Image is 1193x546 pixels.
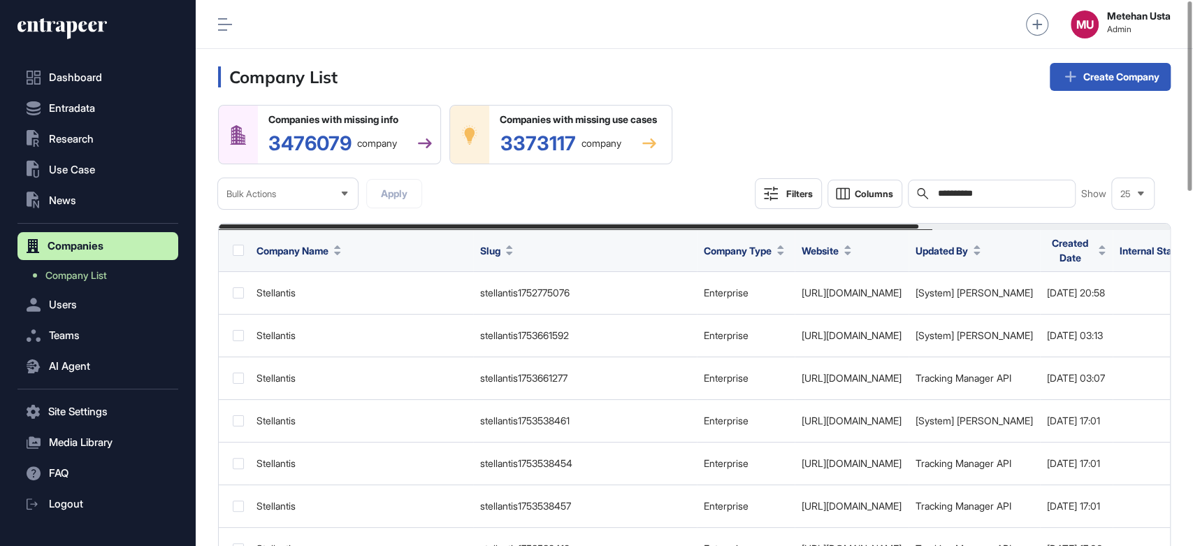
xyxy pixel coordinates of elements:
a: [URL][DOMAIN_NAME] [802,457,902,469]
span: company [581,138,621,148]
span: Teams [49,330,80,341]
span: Entradata [49,103,95,114]
div: Enterprise [704,458,788,469]
div: Companies with missing info [268,114,432,125]
div: Filters [786,188,813,199]
button: FAQ [17,459,178,487]
button: News [17,187,178,215]
div: Stellantis [256,287,466,299]
div: 3373117 [500,134,621,153]
button: Users [17,291,178,319]
span: Users [49,299,77,310]
span: Show [1081,188,1106,199]
a: [System] [PERSON_NAME] [916,329,1033,341]
div: Enterprise [704,330,788,341]
a: [URL][DOMAIN_NAME] [802,372,902,384]
button: Teams [17,322,178,350]
button: Columns [827,180,902,208]
span: Updated By [916,243,968,258]
a: [System] [PERSON_NAME] [916,415,1033,426]
div: Stellantis [256,501,466,512]
div: Enterprise [704,501,788,512]
span: 25 [1120,189,1131,199]
div: Enterprise [704,373,788,384]
span: Company Type [704,243,772,258]
a: Tracking Manager API [916,500,1011,512]
button: Slug [480,243,513,258]
button: Created Date [1047,236,1106,265]
a: [URL][DOMAIN_NAME] [802,500,902,512]
a: Tracking Manager API [916,457,1011,469]
span: FAQ [49,468,68,479]
span: Media Library [49,437,113,448]
h3: Company List [218,66,338,87]
button: Research [17,125,178,153]
div: Stellantis [256,458,466,469]
div: [DATE] 20:58 [1047,287,1106,299]
div: stellantis1753661592 [480,330,690,341]
span: AI Agent [49,361,90,372]
a: Tracking Manager API [916,372,1011,384]
div: Stellantis [256,330,466,341]
span: Site Settings [48,406,108,417]
div: Companies with missing use cases [500,114,657,125]
span: Use Case [49,164,95,175]
a: [System] [PERSON_NAME] [916,287,1033,299]
div: [DATE] 17:01 [1047,415,1106,426]
span: Website [802,243,839,258]
button: Site Settings [17,398,178,426]
div: Enterprise [704,287,788,299]
a: Logout [17,490,178,518]
button: Updated By [916,243,981,258]
div: stellantis1753661277 [480,373,690,384]
span: Columns [855,189,893,199]
span: company [357,138,397,148]
a: Create Company [1050,63,1171,91]
span: Research [49,134,94,145]
button: MU [1071,10,1099,38]
span: Internal Status [1120,243,1186,258]
a: [URL][DOMAIN_NAME] [802,415,902,426]
button: Entradata [17,94,178,122]
span: Company List [45,270,107,281]
div: [DATE] 17:01 [1047,501,1106,512]
span: Company Name [256,243,328,258]
div: stellantis1753538457 [480,501,690,512]
a: Dashboard [17,64,178,92]
a: Company List [24,263,178,288]
span: Logout [49,498,83,510]
span: Bulk Actions [226,189,276,199]
button: Use Case [17,156,178,184]
button: Company Type [704,243,784,258]
div: [DATE] 03:13 [1047,330,1106,341]
div: stellantis1752775076 [480,287,690,299]
div: [DATE] 17:01 [1047,458,1106,469]
button: AI Agent [17,352,178,380]
button: Companies [17,232,178,260]
div: stellantis1753538461 [480,415,690,426]
button: Media Library [17,429,178,457]
div: Stellantis [256,415,466,426]
div: 3476079 [268,134,397,153]
div: [DATE] 03:07 [1047,373,1106,384]
span: Companies [48,240,103,252]
button: Filters [755,178,822,209]
button: Website [802,243,851,258]
span: Created Date [1047,236,1093,265]
span: Dashboard [49,72,102,83]
button: Company Name [256,243,341,258]
div: Enterprise [704,415,788,426]
div: Stellantis [256,373,466,384]
strong: Metehan Usta [1107,10,1171,22]
span: Slug [480,243,500,258]
div: stellantis1753538454 [480,458,690,469]
span: News [49,195,76,206]
a: [URL][DOMAIN_NAME] [802,329,902,341]
span: Admin [1107,24,1171,34]
a: [URL][DOMAIN_NAME] [802,287,902,299]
